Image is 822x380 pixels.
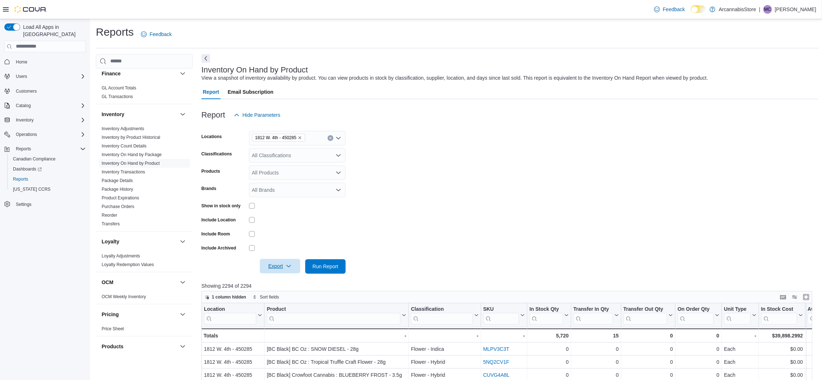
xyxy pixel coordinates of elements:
div: 5,720 [529,331,569,340]
div: 0 [677,331,719,340]
div: 0 [623,371,673,379]
div: 0 [623,331,673,340]
span: Price Sheet [102,326,124,332]
span: Transfers [102,221,120,227]
button: Loyalty [102,238,177,245]
nav: Complex example [4,54,86,228]
div: [BC Black] BC Oz : Tropical Truffle Craft Flower - 28g [267,358,406,366]
span: Sort fields [260,294,279,300]
a: Loyalty Adjustments [102,253,140,259]
div: 0 [529,371,569,379]
button: Reports [1,144,89,154]
button: Keyboard shortcuts [779,293,787,301]
span: Load All Apps in [GEOGRAPHIC_DATA] [20,23,86,38]
a: MLPV3C3T [483,346,509,352]
div: 0 [529,358,569,366]
h3: Inventory [102,111,124,118]
a: Dashboards [10,165,45,173]
button: Classification [411,306,478,324]
a: Home [13,58,30,66]
button: Products [102,343,177,350]
div: Transfer Out Qty [623,306,667,313]
a: GL Account Totals [102,85,136,90]
p: ArcannabisStore [719,5,756,14]
a: Reports [10,175,31,184]
h3: Finance [102,70,121,77]
button: Reports [7,174,89,184]
button: Pricing [102,311,177,318]
div: In Stock Qty [529,306,563,313]
button: Sort fields [250,293,282,301]
button: Products [178,342,187,351]
div: 0 [623,358,673,366]
div: 1812 W. 4th - 450285 [204,371,262,379]
a: Inventory Adjustments [102,126,144,131]
span: [US_STATE] CCRS [13,186,50,192]
label: Include Archived [201,245,236,251]
div: View a snapshot of inventory availability by product. You can view products in stock by classific... [201,74,708,82]
div: Location [204,306,256,324]
button: Pricing [178,310,187,319]
span: 1812 W. 4th - 450285 [255,134,297,141]
div: In Stock Cost [761,306,797,324]
h3: Products [102,343,124,350]
span: Purchase Orders [102,204,134,209]
button: Clear input [328,135,333,141]
div: In Stock Cost [761,306,797,313]
div: Unit Type [724,306,751,324]
span: Run Report [312,263,338,270]
div: Matt Chernoff [763,5,772,14]
button: Inventory [1,115,89,125]
span: 1 column hidden [212,294,246,300]
a: [US_STATE] CCRS [10,185,53,194]
span: Operations [16,132,37,137]
h3: Inventory On Hand by Product [201,66,308,74]
a: 5NQ2CV1F [483,359,509,365]
button: On Order Qty [677,306,719,324]
button: Catalog [13,101,34,110]
div: OCM [96,292,193,304]
a: Inventory On Hand by Package [102,152,162,157]
a: OCM Weekly Inventory [102,294,146,299]
span: Canadian Compliance [10,155,86,163]
a: Customers [13,87,40,96]
a: Reorder [102,213,117,218]
div: On Order Qty [677,306,714,324]
a: Inventory Transactions [102,169,145,174]
h3: OCM [102,279,114,286]
span: Dashboards [10,165,86,173]
label: Show in stock only [201,203,241,209]
span: 1812 W. 4th - 450285 [252,134,306,142]
span: Reports [13,176,28,182]
div: 0 [573,358,619,366]
button: Operations [1,129,89,140]
div: SKU URL [483,306,519,324]
span: Inventory On Hand by Product [102,160,160,166]
p: Showing 2294 of 2294 [201,282,818,290]
button: Open list of options [336,187,341,193]
div: Location [204,306,256,313]
button: Remove 1812 W. 4th - 450285 from selection in this group [298,136,302,140]
button: Settings [1,199,89,209]
button: Finance [178,69,187,78]
a: Package Details [102,178,133,183]
h3: Pricing [102,311,119,318]
button: Next [201,54,210,63]
div: Each [724,358,756,366]
button: Finance [102,70,177,77]
a: CUVG4A8L [483,372,509,378]
button: In Stock Qty [529,306,569,324]
div: SKU [483,306,519,313]
button: In Stock Cost [761,306,803,324]
span: Reports [13,145,86,153]
span: Inventory Transactions [102,169,145,175]
button: Display options [790,293,799,301]
div: - [483,331,525,340]
button: OCM [102,279,177,286]
button: SKU [483,306,525,324]
span: Users [16,74,27,79]
div: Each [724,345,756,353]
a: Package History [102,187,133,192]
